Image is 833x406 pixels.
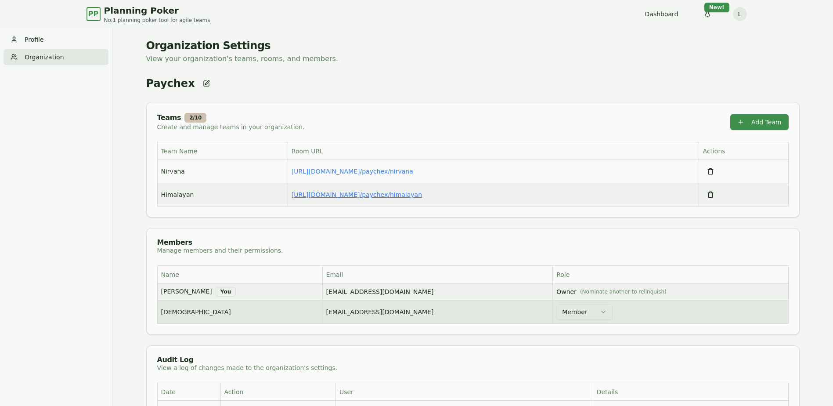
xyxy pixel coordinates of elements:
a: PPPlanning PokerNo.1 planning poker tool for agile teams [87,4,210,24]
span: Planning Poker [104,4,210,17]
th: Email [322,266,553,283]
p: Paychex [146,76,195,91]
a: Dashboard [645,10,678,18]
th: Room URL [288,142,699,160]
th: Team Name [157,142,288,160]
div: You [216,287,236,297]
td: [EMAIL_ADDRESS][DOMAIN_NAME] [322,301,553,324]
a: [URL][DOMAIN_NAME]/paychex/nirvana [292,168,413,175]
th: User [335,383,593,401]
td: [EMAIL_ADDRESS][DOMAIN_NAME] [322,283,553,301]
th: Name [157,266,322,283]
div: View a log of changes made to the organization's settings. [157,363,789,372]
th: Date [157,383,220,401]
button: New! [700,6,715,22]
td: [PERSON_NAME] [157,283,322,301]
div: Audit Log [157,356,789,363]
a: Organization [4,49,108,65]
div: 2 / 10 [184,113,206,123]
div: Manage members and their permissions. [157,246,283,255]
button: L [733,7,747,21]
th: Details [593,383,788,401]
a: Profile [4,32,108,47]
div: Members [157,239,283,246]
th: Role [553,266,788,283]
span: PP [88,9,98,19]
span: No.1 planning poker tool for agile teams [104,17,210,24]
h1: Organization Settings [146,39,800,53]
th: Action [220,383,335,401]
span: (Nominate another to relinquish) [580,288,667,295]
span: Owner [556,287,784,296]
td: [DEMOGRAPHIC_DATA] [157,301,322,324]
p: View your organization's teams, rooms, and members. [146,53,800,65]
span: Himalayan [161,190,194,199]
a: [URL][DOMAIN_NAME]/paychex/himalayan [292,191,422,198]
div: New! [704,3,729,12]
span: Nirvana [161,167,185,176]
button: Add Team [730,114,789,130]
th: Actions [699,142,788,160]
div: Create and manage teams in your organization. [157,123,305,131]
div: Teams [157,113,305,123]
